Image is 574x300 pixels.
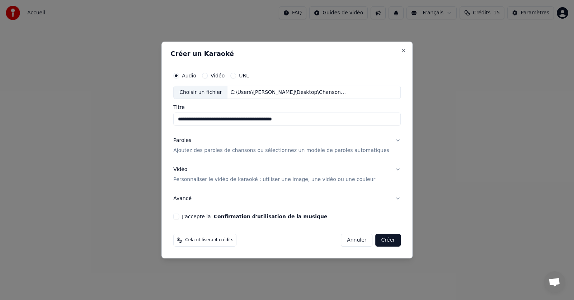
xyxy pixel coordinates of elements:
button: Avancé [173,189,401,208]
label: URL [239,73,249,78]
div: Vidéo [173,166,375,184]
div: Paroles [173,137,191,144]
p: Ajoutez des paroles de chansons ou sélectionnez un modèle de paroles automatiques [173,147,389,154]
button: ParolesAjoutez des paroles de chansons ou sélectionnez un modèle de paroles automatiques [173,132,401,160]
button: VidéoPersonnaliser le vidéo de karaoké : utiliser une image, une vidéo ou une couleur [173,161,401,189]
label: Vidéo [211,73,225,78]
button: J'accepte la [214,214,328,219]
label: Audio [182,73,196,78]
p: Personnaliser le vidéo de karaoké : utiliser une image, une vidéo ou une couleur [173,176,375,183]
div: Choisir un fichier [174,86,227,99]
label: J'accepte la [182,214,327,219]
span: Cela utilisera 4 crédits [185,237,233,243]
button: Créer [376,234,401,247]
div: C:\Users\[PERSON_NAME]\Desktop\Chansons [PERSON_NAME]\_if only I could step back in time (Instrum... [228,89,350,96]
label: Titre [173,105,401,110]
button: Annuler [341,234,372,247]
h2: Créer un Karaoké [170,51,404,57]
